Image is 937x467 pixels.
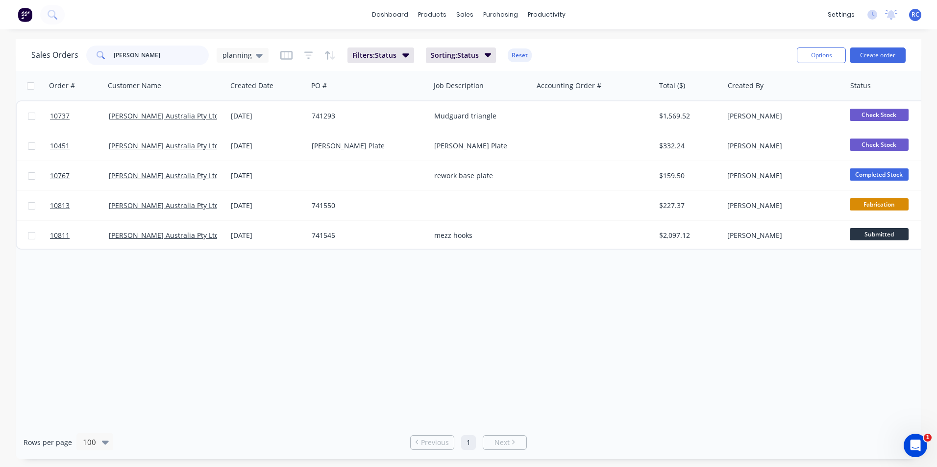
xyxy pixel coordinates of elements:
div: $227.37 [659,201,717,210]
span: Rows per page [24,438,72,447]
div: 741545 [312,231,420,240]
div: Job Description [434,81,484,91]
img: Factory [18,7,32,22]
a: dashboard [367,7,413,22]
div: [DATE] [231,111,304,121]
div: rework base plate [434,171,524,181]
a: [PERSON_NAME] Australia Pty Ltd [109,201,219,210]
div: sales [451,7,478,22]
span: Check Stock [850,109,909,121]
div: settings [823,7,860,22]
div: products [413,7,451,22]
span: 10737 [50,111,70,121]
div: [PERSON_NAME] Plate [434,141,524,151]
a: [PERSON_NAME] Australia Pty Ltd [109,171,219,180]
div: Customer Name [108,81,161,91]
span: Check Stock [850,139,909,151]
div: productivity [523,7,570,22]
div: [DATE] [231,171,304,181]
ul: Pagination [406,435,531,450]
input: Search... [114,46,209,65]
button: Create order [850,47,906,63]
span: 10813 [50,201,70,210]
span: 10811 [50,231,70,240]
div: 741293 [312,111,420,121]
div: Created By [728,81,764,91]
a: Next page [483,438,526,447]
span: 10451 [50,141,70,151]
span: Filters: Status [352,50,396,60]
div: $2,097.12 [659,231,717,240]
div: Created Date [230,81,273,91]
div: Total ($) [659,81,685,91]
div: mezz hooks [434,231,524,240]
a: 10811 [50,221,109,250]
div: [DATE] [231,231,304,240]
span: 10767 [50,171,70,181]
div: $159.50 [659,171,717,181]
div: [PERSON_NAME] [727,201,836,210]
button: Filters:Status [347,47,414,63]
a: Previous page [411,438,454,447]
span: Fabrication [850,198,909,210]
button: Sorting:Status [426,47,496,63]
h1: Sales Orders [31,50,78,60]
iframe: Intercom live chat [904,434,927,457]
a: [PERSON_NAME] Australia Pty Ltd [109,231,219,240]
span: Sorting: Status [431,50,479,60]
div: [DATE] [231,141,304,151]
div: [PERSON_NAME] [727,231,836,240]
div: [PERSON_NAME] Plate [312,141,420,151]
div: 741550 [312,201,420,210]
div: Accounting Order # [537,81,601,91]
div: Status [850,81,871,91]
span: RC [912,10,919,19]
a: 10767 [50,161,109,190]
button: Options [797,47,846,63]
span: 1 [924,434,932,442]
div: [PERSON_NAME] [727,171,836,181]
div: Mudguard triangle [434,111,524,121]
span: Completed Stock [850,168,909,181]
div: $332.24 [659,141,717,151]
div: [PERSON_NAME] [727,141,836,151]
button: Reset [508,48,532,62]
a: 10451 [50,131,109,161]
a: Page 1 is your current page [461,435,476,450]
div: purchasing [478,7,523,22]
div: [DATE] [231,201,304,210]
div: Order # [49,81,75,91]
div: $1,569.52 [659,111,717,121]
a: 10813 [50,191,109,220]
span: Submitted [850,228,909,240]
a: [PERSON_NAME] Australia Pty Ltd [109,141,219,150]
span: Next [494,438,510,447]
a: [PERSON_NAME] Australia Pty Ltd [109,111,219,120]
span: Previous [421,438,449,447]
span: planning [222,50,252,60]
div: [PERSON_NAME] [727,111,836,121]
div: PO # [311,81,327,91]
a: 10737 [50,101,109,131]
